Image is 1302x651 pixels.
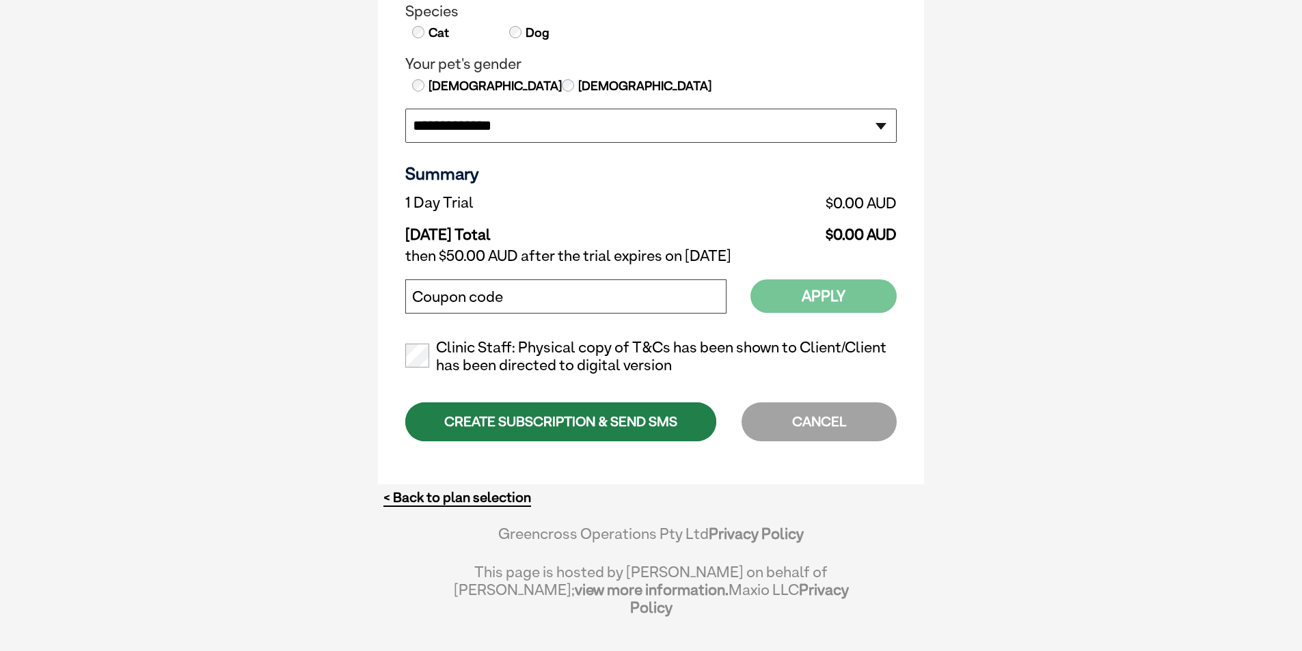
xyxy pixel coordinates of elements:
input: Clinic Staff: Physical copy of T&Cs has been shown to Client/Client has been directed to digital ... [405,344,429,368]
a: Privacy Policy [630,581,849,616]
label: Coupon code [412,288,503,306]
td: then $50.00 AUD after the trial expires on [DATE] [405,244,897,268]
legend: Your pet's gender [405,55,897,73]
legend: Species [405,3,897,20]
td: $0.00 AUD [673,215,897,244]
div: CREATE SUBSCRIPTION & SEND SMS [405,402,716,441]
div: Greencross Operations Pty Ltd [453,525,849,556]
a: Privacy Policy [709,525,804,542]
a: view more information. [575,581,729,598]
a: < Back to plan selection [383,489,531,506]
h3: Summary [405,163,897,184]
div: This page is hosted by [PERSON_NAME] on behalf of [PERSON_NAME]; Maxio LLC [453,556,849,616]
td: $0.00 AUD [673,191,897,215]
td: [DATE] Total [405,215,673,244]
label: Clinic Staff: Physical copy of T&Cs has been shown to Client/Client has been directed to digital ... [405,339,897,374]
button: Apply [750,279,897,313]
td: 1 Day Trial [405,191,673,215]
div: CANCEL [742,402,897,441]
